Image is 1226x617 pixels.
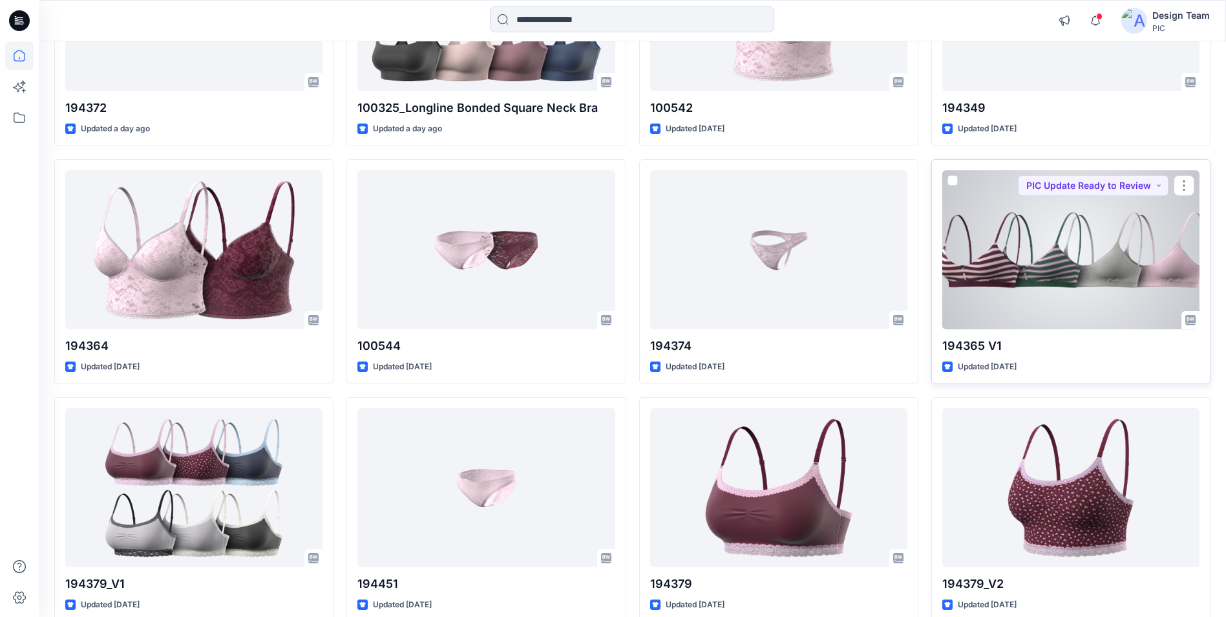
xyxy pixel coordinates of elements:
[373,360,432,374] p: Updated [DATE]
[81,122,150,136] p: Updated a day ago
[1152,8,1210,23] div: Design Team
[942,337,1200,355] p: 194365 V1
[942,170,1200,329] a: 194365 V1
[65,575,322,593] p: 194379_V1
[1121,8,1147,34] img: avatar
[65,99,322,117] p: 194372
[357,99,615,117] p: 100325_Longline Bonded Square Neck Bra
[650,337,907,355] p: 194374
[650,575,907,593] p: 194379
[65,408,322,567] a: 194379_V1
[666,360,724,374] p: Updated [DATE]
[1152,23,1210,33] div: PIC
[666,598,724,612] p: Updated [DATE]
[958,598,1017,612] p: Updated [DATE]
[650,408,907,567] a: 194379
[357,170,615,329] a: 100544
[942,408,1200,567] a: 194379_V2
[650,170,907,329] a: 194374
[942,99,1200,117] p: 194349
[81,598,140,612] p: Updated [DATE]
[373,598,432,612] p: Updated [DATE]
[65,337,322,355] p: 194364
[650,99,907,117] p: 100542
[357,575,615,593] p: 194451
[357,337,615,355] p: 100544
[357,408,615,567] a: 194451
[942,575,1200,593] p: 194379_V2
[373,122,442,136] p: Updated a day ago
[958,360,1017,374] p: Updated [DATE]
[666,122,724,136] p: Updated [DATE]
[81,360,140,374] p: Updated [DATE]
[958,122,1017,136] p: Updated [DATE]
[65,170,322,329] a: 194364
